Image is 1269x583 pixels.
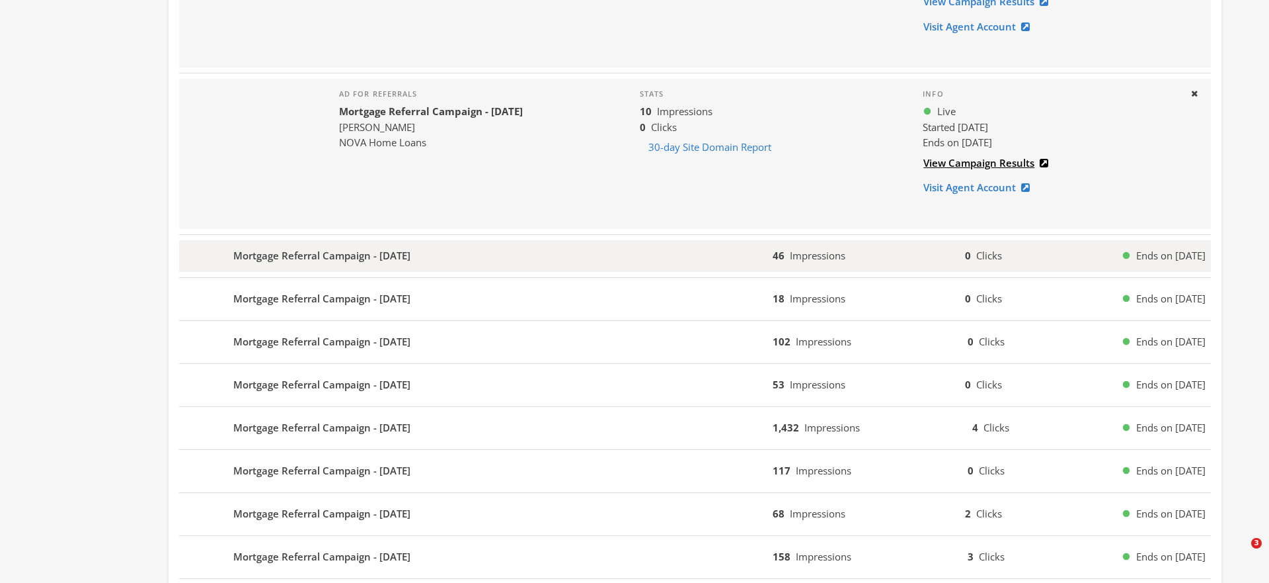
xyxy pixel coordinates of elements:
[979,550,1005,563] span: Clicks
[923,15,1038,39] a: Visit Agent Account
[965,292,971,305] b: 0
[976,378,1002,391] span: Clicks
[179,498,1211,530] button: Mortgage Referral Campaign - [DATE]68Impressions2ClicksEnds on [DATE]
[1136,334,1206,349] span: Ends on [DATE]
[773,378,785,391] b: 53
[657,105,712,118] span: Impressions
[1224,538,1256,570] iframe: Intercom live chat
[937,104,956,119] span: Live
[640,135,780,159] button: 30-day Site Domain Report
[790,292,845,305] span: Impressions
[233,334,410,349] b: Mortgage Referral Campaign - [DATE]
[339,89,523,99] h4: Ad for referrals
[1136,506,1206,521] span: Ends on [DATE]
[179,283,1211,315] button: Mortgage Referral Campaign - [DATE]18Impressions0ClicksEnds on [DATE]
[179,541,1211,573] button: Mortgage Referral Campaign - [DATE]158Impressions3ClicksEnds on [DATE]
[233,420,410,435] b: Mortgage Referral Campaign - [DATE]
[640,105,652,118] b: 10
[968,464,974,477] b: 0
[965,378,971,391] b: 0
[1136,291,1206,306] span: Ends on [DATE]
[179,369,1211,401] button: Mortgage Referral Campaign - [DATE]53Impressions0ClicksEnds on [DATE]
[773,421,799,434] b: 1,432
[179,240,1211,272] button: Mortgage Referral Campaign - [DATE]46Impressions0ClicksEnds on [DATE]
[976,292,1002,305] span: Clicks
[773,335,790,348] b: 102
[179,455,1211,487] button: Mortgage Referral Campaign - [DATE]117Impressions0ClicksEnds on [DATE]
[773,292,785,305] b: 18
[923,175,1038,200] a: Visit Agent Account
[339,120,523,135] div: [PERSON_NAME]
[790,507,845,520] span: Impressions
[804,421,860,434] span: Impressions
[640,120,646,134] b: 0
[796,550,851,563] span: Impressions
[796,335,851,348] span: Impressions
[1136,463,1206,478] span: Ends on [DATE]
[233,549,410,564] b: Mortgage Referral Campaign - [DATE]
[179,326,1211,358] button: Mortgage Referral Campaign - [DATE]102Impressions0ClicksEnds on [DATE]
[923,120,1179,135] div: Started [DATE]
[968,335,974,348] b: 0
[983,421,1009,434] span: Clicks
[233,463,410,478] b: Mortgage Referral Campaign - [DATE]
[651,120,677,134] span: Clicks
[339,135,523,150] div: NOVA Home Loans
[979,335,1005,348] span: Clicks
[923,151,1057,175] a: View Campaign Results
[790,249,845,262] span: Impressions
[965,507,971,520] b: 2
[976,507,1002,520] span: Clicks
[1136,248,1206,263] span: Ends on [DATE]
[1251,538,1262,549] span: 3
[233,291,410,306] b: Mortgage Referral Campaign - [DATE]
[179,412,1211,444] button: Mortgage Referral Campaign - [DATE]1,432Impressions4ClicksEnds on [DATE]
[976,249,1002,262] span: Clicks
[790,378,845,391] span: Impressions
[1136,549,1206,564] span: Ends on [DATE]
[923,136,992,149] span: Ends on [DATE]
[1136,377,1206,392] span: Ends on [DATE]
[968,550,974,563] b: 3
[773,507,785,520] b: 68
[640,89,902,99] h4: Stats
[233,506,410,521] b: Mortgage Referral Campaign - [DATE]
[233,377,410,392] b: Mortgage Referral Campaign - [DATE]
[773,550,790,563] b: 158
[233,248,410,263] b: Mortgage Referral Campaign - [DATE]
[1136,420,1206,435] span: Ends on [DATE]
[979,464,1005,477] span: Clicks
[773,464,790,477] b: 117
[965,249,971,262] b: 0
[923,89,1179,99] h4: Info
[773,249,785,262] b: 46
[339,105,523,118] b: Mortgage Referral Campaign - [DATE]
[972,421,978,434] b: 4
[796,464,851,477] span: Impressions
